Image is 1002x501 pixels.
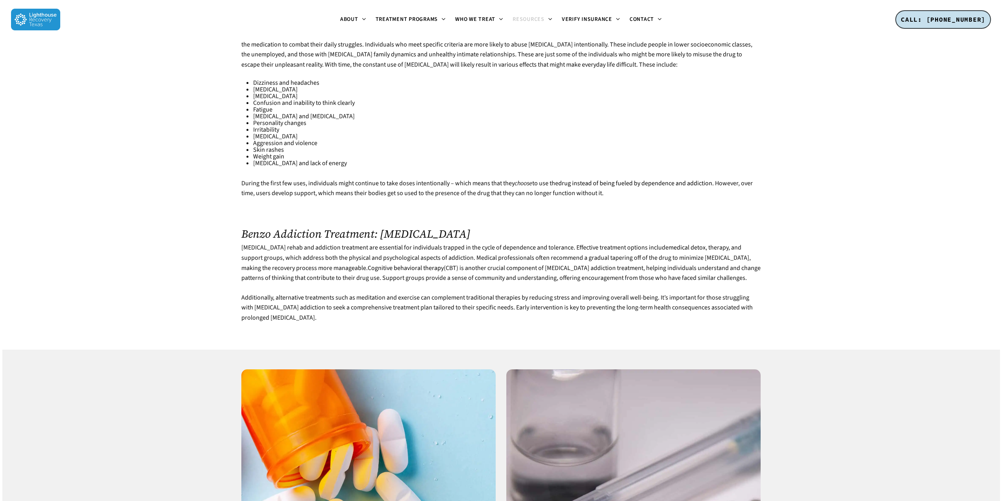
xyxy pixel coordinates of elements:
li: Irritability [253,127,761,133]
em: choose [515,179,532,188]
img: Lighthouse Recovery Texas [11,9,60,30]
li: Dizziness and headaches [253,80,761,86]
span: Verify Insurance [562,15,612,23]
a: medical detox [669,243,706,252]
li: Skin rashes [253,147,761,153]
a: Contact [625,17,667,23]
li: [MEDICAL_DATA] and lack of energy [253,160,761,167]
p: During the first few uses, individuals might continue to take doses intentionally – which means t... [241,179,761,208]
li: Personality changes [253,120,761,127]
p: Additionally, alternative treatments such as meditation and exercise can complement traditional t... [241,293,761,323]
p: While it’s not likely to develop a dependence simply by using the drug – – certain people are mor... [241,30,761,79]
span: Who We Treat [455,15,495,23]
li: Fatigue [253,106,761,113]
li: [MEDICAL_DATA] and [MEDICAL_DATA] [253,113,761,120]
p: [MEDICAL_DATA] rehab and addiction treatment are essential for individuals trapped in the cycle o... [241,243,761,292]
a: CALL: [PHONE_NUMBER] [895,10,991,29]
li: Weight gain [253,153,761,160]
span: Treatment Programs [376,15,438,23]
a: Verify Insurance [557,17,625,23]
a: About [335,17,371,23]
li: [MEDICAL_DATA] [253,86,761,93]
h2: Benzo Addiction Treatment: [MEDICAL_DATA] [241,227,761,240]
a: Who We Treat [450,17,508,23]
span: CALL: [PHONE_NUMBER] [901,15,985,23]
li: [MEDICAL_DATA] [253,93,761,100]
span: Resources [513,15,545,23]
a: drug instead of being fueled by dependence and addiction [558,179,712,188]
li: [MEDICAL_DATA] [253,133,761,140]
span: About [340,15,358,23]
li: Confusion and inability to think clearly [253,100,761,106]
a: Cognitive behavioral therapy [368,264,444,272]
span: Contact [630,15,654,23]
a: Resources [508,17,557,23]
a: Treatment Programs [371,17,451,23]
li: Aggression and violence [253,140,761,147]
